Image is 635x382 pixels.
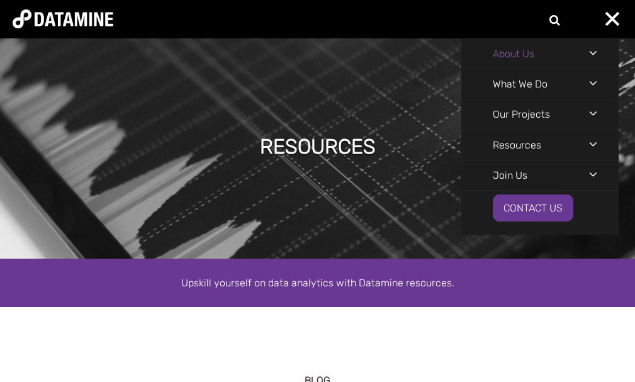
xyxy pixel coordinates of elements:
div: Upskill yourself on data analytics with Datamine resources. [13,274,622,291]
a: Resources [461,130,573,160]
div: Navigation Menu [461,38,619,235]
a: About Us [461,39,566,69]
a: Contact Us [493,194,573,222]
img: Datamine [13,9,113,28]
a: Our Projects [461,99,582,129]
h1: Resources [260,133,376,160]
a: Join Us [461,160,559,190]
a: What We Do [461,69,579,99]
